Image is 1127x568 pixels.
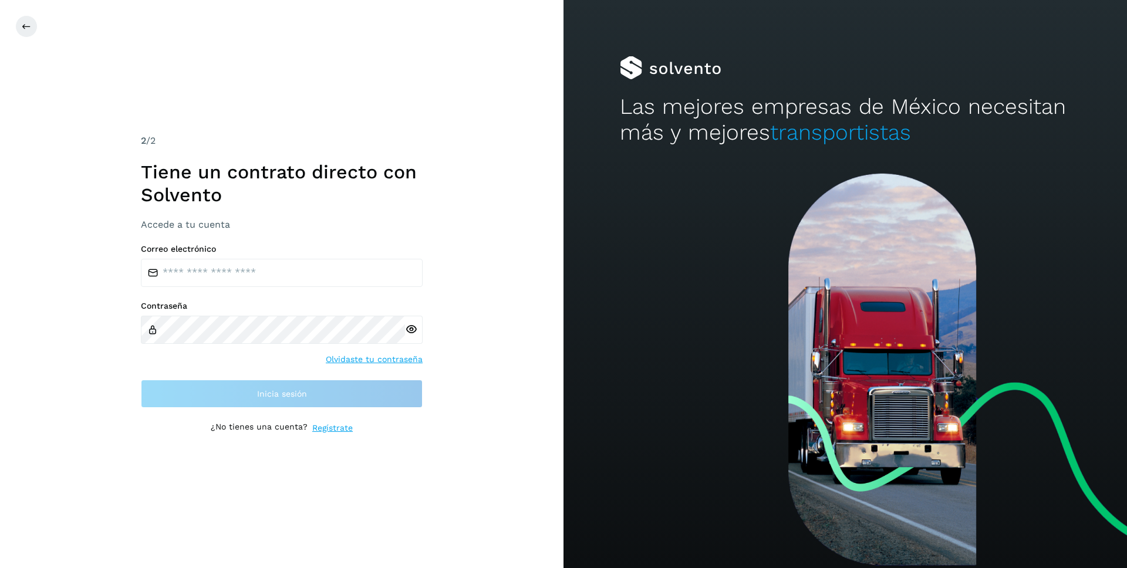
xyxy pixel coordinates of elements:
[620,94,1071,146] h2: Las mejores empresas de México necesitan más y mejores
[211,422,308,434] p: ¿No tienes una cuenta?
[312,422,353,434] a: Regístrate
[141,219,423,230] h3: Accede a tu cuenta
[141,134,423,148] div: /2
[257,390,307,398] span: Inicia sesión
[141,161,423,206] h1: Tiene un contrato directo con Solvento
[770,120,911,145] span: transportistas
[141,135,146,146] span: 2
[326,353,423,366] a: Olvidaste tu contraseña
[141,301,423,311] label: Contraseña
[141,380,423,408] button: Inicia sesión
[141,244,423,254] label: Correo electrónico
